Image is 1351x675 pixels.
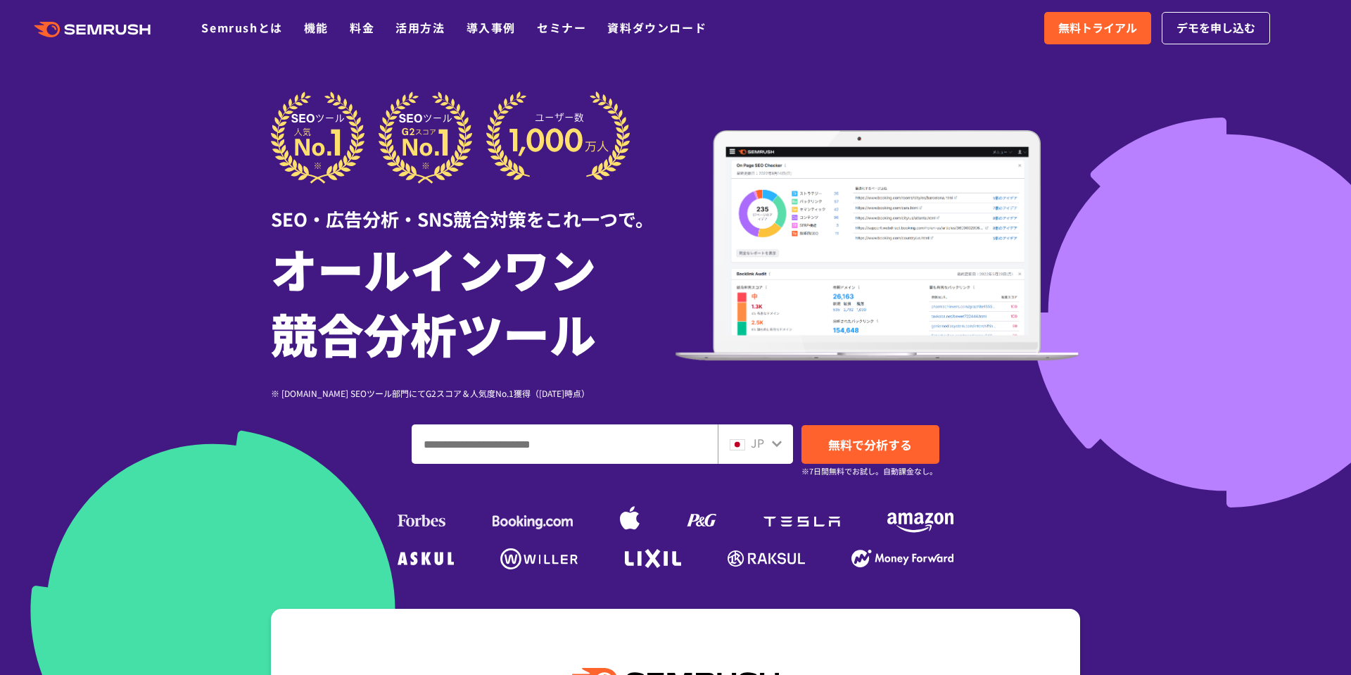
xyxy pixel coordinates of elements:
[801,425,939,464] a: 無料で分析する
[801,465,937,478] small: ※7日間無料でお試し。自動課金なし。
[412,425,717,463] input: ドメイン、キーワードまたはURLを入力してください
[607,19,706,36] a: 資料ダウンロード
[1176,19,1255,37] span: デモを申し込む
[304,19,329,36] a: 機能
[537,19,586,36] a: セミナー
[395,19,445,36] a: 活用方法
[350,19,374,36] a: 料金
[271,184,675,232] div: SEO・広告分析・SNS競合対策をこれ一つで。
[1044,12,1151,44] a: 無料トライアル
[1058,19,1137,37] span: 無料トライアル
[271,386,675,400] div: ※ [DOMAIN_NAME] SEOツール部門にてG2スコア＆人気度No.1獲得（[DATE]時点）
[828,436,912,453] span: 無料で分析する
[201,19,282,36] a: Semrushとは
[751,434,764,451] span: JP
[271,236,675,365] h1: オールインワン 競合分析ツール
[1162,12,1270,44] a: デモを申し込む
[467,19,516,36] a: 導入事例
